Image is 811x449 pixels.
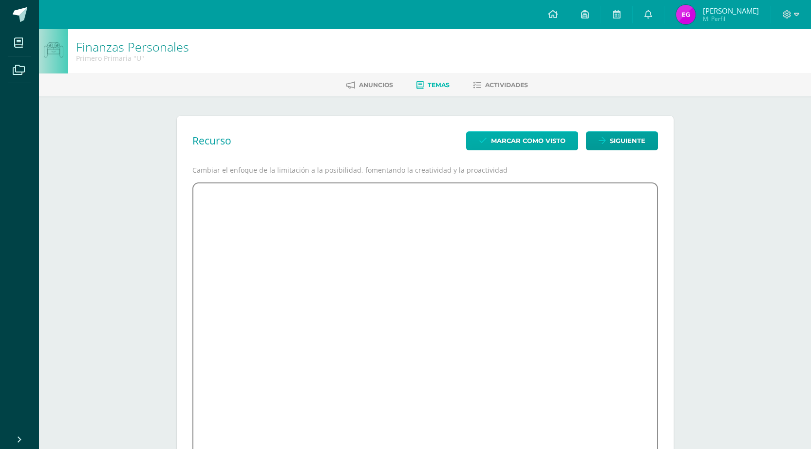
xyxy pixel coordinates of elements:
span: Temas [428,81,450,89]
a: Actividades [473,77,528,93]
span: [PERSON_NAME] [703,6,759,16]
span: Mi Perfil [703,15,759,23]
a: Anuncios [346,77,393,93]
img: 01fca5c13df7f8bb63dc44f51507a8d4.png [676,5,696,24]
span: Anuncios [359,81,393,89]
span: Actividades [485,81,528,89]
a: Temas [416,77,450,93]
a: Siguiente [586,131,658,150]
p: Cambiar el enfoque de la limitación a la posibilidad, fomentando la creatividad y la proactividad [192,166,658,175]
a: Finanzas Personales [76,38,189,55]
button: Marcar como visto [466,131,578,150]
h1: Finanzas Personales [76,40,189,54]
span: Marcar como visto [491,132,566,150]
h2: Recurso [192,134,231,147]
span: Siguiente [610,132,645,150]
div: Primero Primaria 'U' [76,54,189,63]
img: bot1.png [44,42,63,58]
